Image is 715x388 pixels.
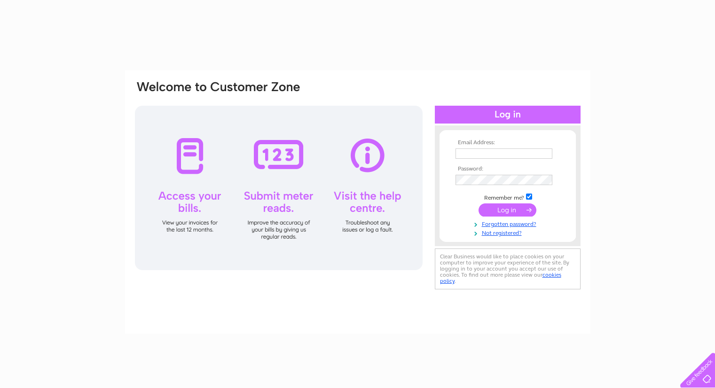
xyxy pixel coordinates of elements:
a: cookies policy [440,272,561,284]
th: Password: [453,166,562,172]
td: Remember me? [453,192,562,202]
input: Submit [479,203,536,217]
div: Clear Business would like to place cookies on your computer to improve your experience of the sit... [435,248,581,289]
a: Forgotten password? [456,219,562,228]
th: Email Address: [453,140,562,146]
a: Not registered? [456,228,562,237]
